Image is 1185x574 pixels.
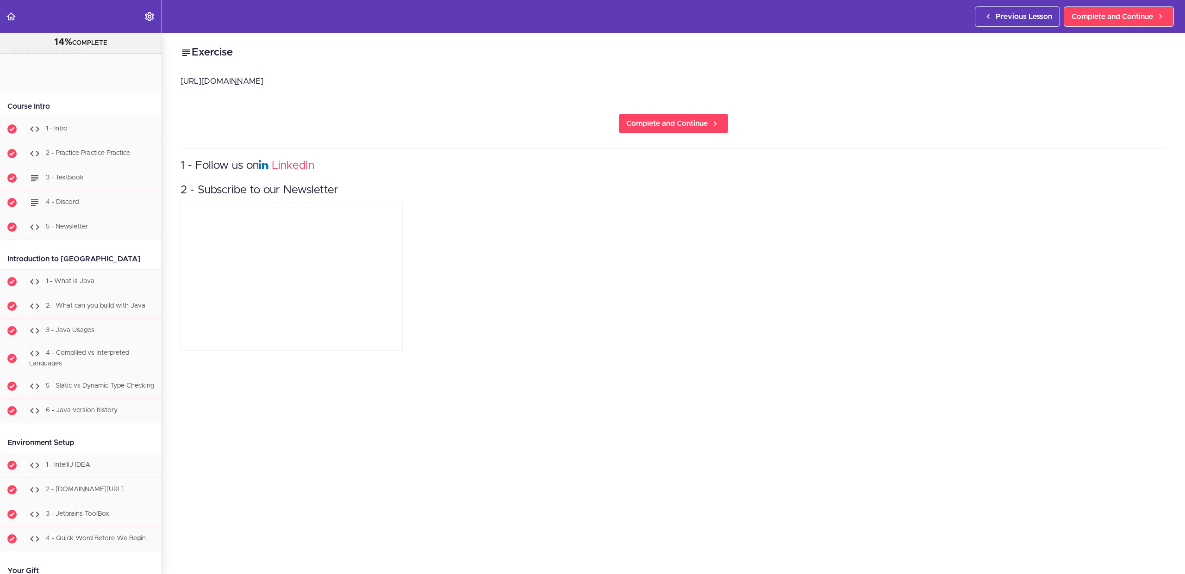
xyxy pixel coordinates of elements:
[996,11,1052,22] span: Previous Lesson
[46,327,94,333] span: 3 - Java Usages
[181,45,1166,61] h2: Exercise
[181,158,1166,173] h3: 1 - Follow us on
[46,199,79,205] span: 4 - Discord
[618,113,729,134] a: Complete and Continue
[1072,11,1153,22] span: Complete and Continue
[181,74,1166,88] p: [URL][DOMAIN_NAME]
[46,407,118,414] span: 6 - Java version history
[46,125,68,132] span: 1 - Intro
[54,37,72,47] span: 14%
[6,11,17,22] svg: Back to course curriculum
[46,462,90,468] span: 1 - IntelliJ IDEA
[12,37,150,49] div: COMPLETE
[46,174,84,181] span: 3 - Textbook
[1064,6,1174,27] a: Complete and Continue
[46,150,130,156] span: 2 - Practice Practice Practice
[975,6,1060,27] a: Previous Lesson
[181,183,1166,198] h3: 2 - Subscribe to our Newsletter
[46,486,124,493] span: 2 - [DOMAIN_NAME][URL]
[46,511,109,517] span: 3 - Jetbrains ToolBox
[626,118,708,129] span: Complete and Continue
[144,11,155,22] svg: Settings Menu
[272,160,314,171] a: LinkedIn
[46,278,94,284] span: 1 - What is Java
[46,383,154,389] span: 5 - Static vs Dynamic Type Checking
[46,535,146,542] span: 4 - Quick Word Before We Begin
[46,223,88,230] span: 5 - Newsletter
[29,350,129,367] span: 4 - Compliled vs Interpreted Languages
[46,302,145,309] span: 2 - What can you build with Java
